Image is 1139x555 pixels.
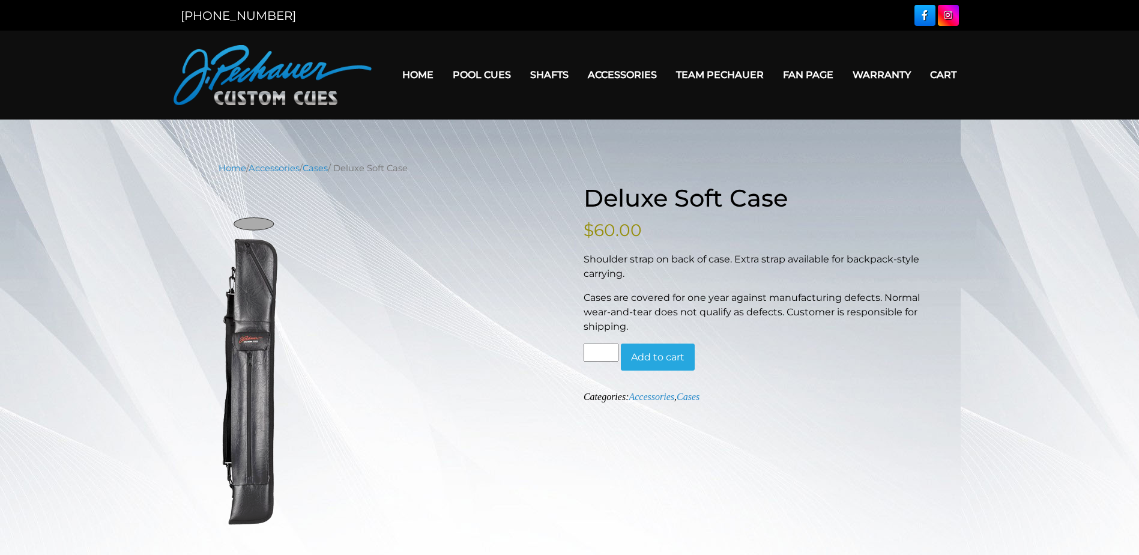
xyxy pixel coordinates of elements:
[521,59,578,90] a: Shafts
[629,392,674,402] a: Accessories
[584,392,699,402] span: Categories: ,
[219,162,921,175] nav: Breadcrumb
[219,163,246,174] a: Home
[578,59,666,90] a: Accessories
[584,291,921,334] p: Cases are covered for one year against manufacturing defects. Normal wear-and-tear does not quali...
[920,59,966,90] a: Cart
[443,59,521,90] a: Pool Cues
[584,220,642,240] bdi: 60.00
[181,8,296,23] a: [PHONE_NUMBER]
[584,184,921,213] h1: Deluxe Soft Case
[773,59,843,90] a: Fan Page
[584,220,594,240] span: $
[843,59,920,90] a: Warranty
[584,252,921,281] p: Shoulder strap on back of case. Extra strap available for backpack-style carrying.
[393,59,443,90] a: Home
[677,392,699,402] a: Cases
[303,163,328,174] a: Cases
[666,59,773,90] a: Team Pechauer
[174,45,372,105] img: Pechauer Custom Cues
[249,163,300,174] a: Accessories
[621,344,695,371] button: Add to cart
[219,199,283,529] img: deluxe_soft.png
[584,344,618,362] input: Product quantity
